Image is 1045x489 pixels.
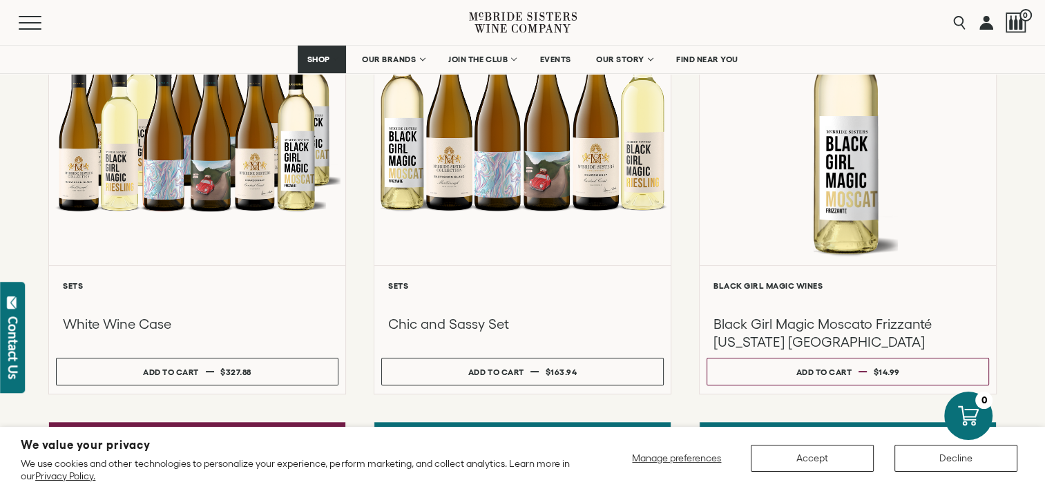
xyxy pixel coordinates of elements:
[298,46,346,73] a: SHOP
[667,46,747,73] a: FIND NEAR YOU
[587,46,661,73] a: OUR STORY
[21,457,573,482] p: We use cookies and other technologies to personalize your experience, perform marketing, and coll...
[873,367,899,376] span: $14.99
[19,16,68,30] button: Mobile Menu Trigger
[468,362,524,382] div: Add to cart
[307,55,330,64] span: SHOP
[448,55,508,64] span: JOIN THE CLUB
[796,362,852,382] div: Add to cart
[143,362,199,382] div: Add to cart
[546,367,577,376] span: $163.94
[362,55,416,64] span: OUR BRANDS
[676,55,738,64] span: FIND NEAR YOU
[35,470,95,481] a: Privacy Policy.
[63,315,332,333] h3: White Wine Case
[388,281,657,290] h6: Sets
[353,46,432,73] a: OUR BRANDS
[713,281,982,290] h6: Black Girl Magic Wines
[751,445,874,472] button: Accept
[381,358,664,385] button: Add to cart $163.94
[56,358,338,385] button: Add to cart $327.88
[1019,9,1032,21] span: 0
[6,316,20,379] div: Contact Us
[707,358,989,385] button: Add to cart $14.99
[975,392,993,409] div: 0
[63,281,332,290] h6: Sets
[894,445,1017,472] button: Decline
[632,452,721,463] span: Manage preferences
[388,315,657,333] h3: Chic and Sassy Set
[531,46,580,73] a: EVENTS
[21,439,573,451] h2: We value your privacy
[713,315,982,351] h3: Black Girl Magic Moscato Frizzanté [US_STATE] [GEOGRAPHIC_DATA]
[220,367,251,376] span: $327.88
[439,46,524,73] a: JOIN THE CLUB
[596,55,644,64] span: OUR STORY
[540,55,571,64] span: EVENTS
[624,445,730,472] button: Manage preferences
